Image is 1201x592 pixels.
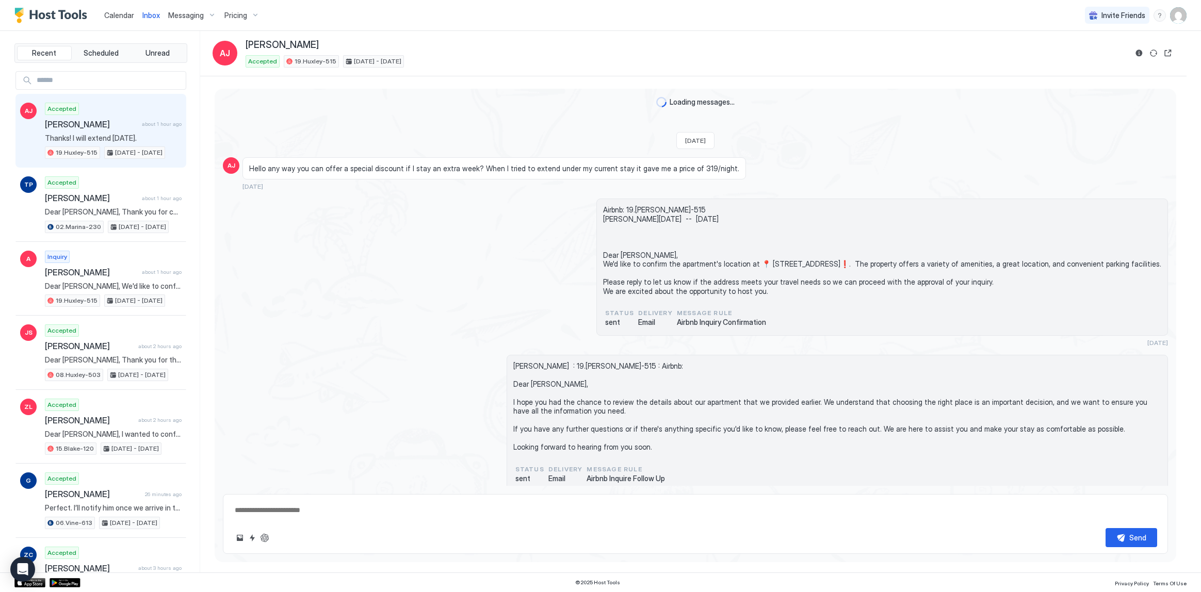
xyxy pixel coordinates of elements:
[47,252,67,261] span: Inquiry
[248,57,277,66] span: Accepted
[249,164,739,173] span: Hello any way you can offer a special discount if I stay an extra week? When I tried to extend un...
[118,370,166,380] span: [DATE] - [DATE]
[1101,11,1145,20] span: Invite Friends
[45,207,182,217] span: Dear [PERSON_NAME], Thank you for choosing to stay at our apartment. 📅 I’d like to confirm your r...
[1129,532,1146,543] div: Send
[587,474,665,483] span: Airbnb Inquire Follow Up
[142,121,182,127] span: about 1 hour ago
[47,400,76,409] span: Accepted
[587,465,665,474] span: Message Rule
[354,57,401,66] span: [DATE] - [DATE]
[24,180,33,189] span: TP
[138,565,182,571] span: about 3 hours ago
[45,193,138,203] span: [PERSON_NAME]
[45,415,134,425] span: [PERSON_NAME]
[138,417,182,423] span: about 2 hours ago
[45,341,134,351] span: [PERSON_NAME]
[14,43,187,63] div: tab-group
[56,518,92,528] span: 06.Vine-613
[45,119,138,129] span: [PERSON_NAME]
[56,222,101,232] span: 02.Marina-230
[45,355,182,365] span: Dear [PERSON_NAME], Thank you for the update. Wishing you a safe flight — see you soon!
[145,491,182,498] span: 26 minutes ago
[515,465,544,474] span: status
[111,444,159,453] span: [DATE] - [DATE]
[1115,580,1149,586] span: Privacy Policy
[26,476,31,485] span: G
[677,308,766,318] span: Message Rule
[295,57,336,66] span: 19.Huxley-515
[515,474,544,483] span: sent
[685,137,706,144] span: [DATE]
[1106,528,1157,547] button: Send
[242,183,263,190] span: [DATE]
[47,474,76,483] span: Accepted
[47,548,76,557] span: Accepted
[24,402,33,412] span: ZL
[45,503,182,513] span: Perfect. I’ll notify him once we arrive in the airport and once we are on our way after picking u...
[142,11,160,20] span: Inbox
[670,97,735,107] span: Loading messages...
[138,343,182,350] span: about 2 hours ago
[548,474,583,483] span: Email
[605,318,634,327] span: sent
[56,370,101,380] span: 08.Huxley-503
[45,563,134,573] span: [PERSON_NAME]
[656,97,667,107] div: loading
[32,48,56,58] span: Recent
[142,195,182,202] span: about 1 hour ago
[45,267,138,277] span: [PERSON_NAME]
[228,161,235,170] span: AJ
[10,557,35,582] div: Open Intercom Messenger
[145,48,170,58] span: Unread
[14,8,92,23] a: Host Tools Logo
[47,104,76,113] span: Accepted
[47,326,76,335] span: Accepted
[234,532,246,544] button: Upload image
[1147,47,1160,59] button: Sync reservation
[1115,577,1149,588] a: Privacy Policy
[246,532,258,544] button: Quick reply
[104,11,134,20] span: Calendar
[142,269,182,275] span: about 1 hour ago
[168,11,204,20] span: Messaging
[25,106,33,116] span: AJ
[45,134,182,143] span: Thanks! I will extend [DATE].
[56,148,98,157] span: 19.Huxley-515
[50,578,80,587] a: Google Play Store
[84,48,119,58] span: Scheduled
[14,578,45,587] div: App Store
[24,550,33,560] span: ZC
[220,47,230,59] span: AJ
[45,282,182,291] span: Dear [PERSON_NAME], We'd like to confirm the apartment's location at 📍 [STREET_ADDRESS]❗️. The pr...
[47,178,76,187] span: Accepted
[1147,339,1168,347] span: [DATE]
[45,430,182,439] span: Dear [PERSON_NAME], I wanted to confirm if everything is in order for your arrival on [DATE]. Kin...
[513,361,1161,452] span: [PERSON_NAME] : 19.[PERSON_NAME]-515 : Airbnb: Dear [PERSON_NAME], I hope you had the chance to r...
[605,308,634,318] span: status
[575,579,620,586] span: © 2025 Host Tools
[104,10,134,21] a: Calendar
[258,532,271,544] button: ChatGPT Auto Reply
[110,518,157,528] span: [DATE] - [DATE]
[638,318,673,327] span: Email
[25,328,33,337] span: JS
[1170,7,1187,24] div: User profile
[224,11,247,20] span: Pricing
[56,444,94,453] span: 15.Blake-120
[26,254,30,264] span: A
[246,39,319,51] span: [PERSON_NAME]
[1153,577,1187,588] a: Terms Of Use
[677,318,766,327] span: Airbnb Inquiry Confirmation
[119,222,166,232] span: [DATE] - [DATE]
[33,72,186,89] input: Input Field
[56,296,98,305] span: 19.Huxley-515
[45,489,141,499] span: [PERSON_NAME]
[638,308,673,318] span: Delivery
[17,46,72,60] button: Recent
[130,46,185,60] button: Unread
[1133,47,1145,59] button: Reservation information
[1154,9,1166,22] div: menu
